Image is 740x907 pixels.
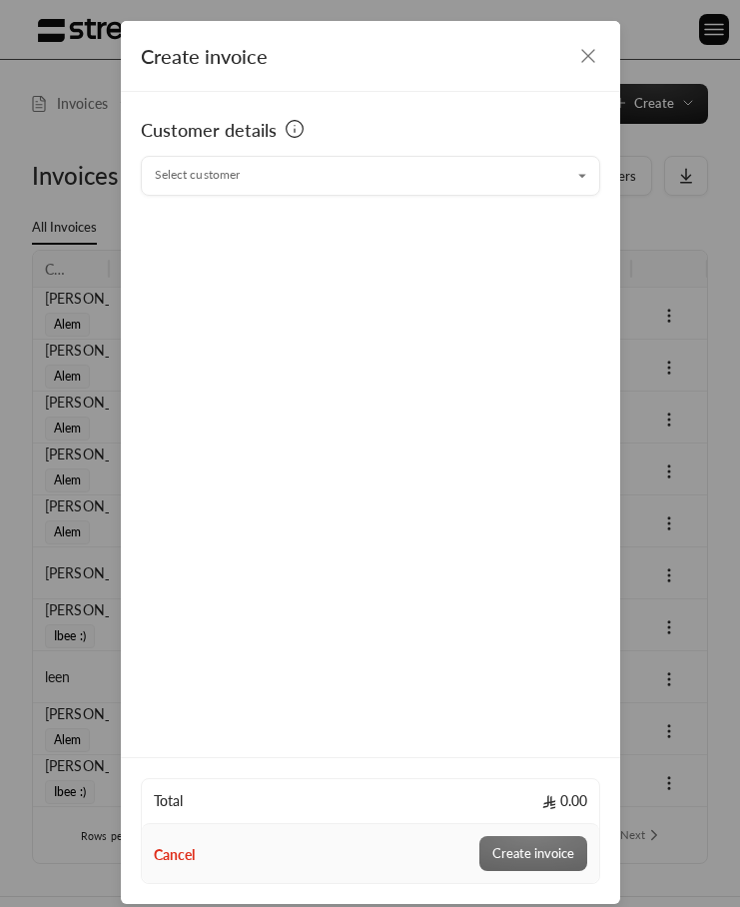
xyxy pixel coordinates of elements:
[154,791,183,811] span: Total
[141,44,268,68] span: Create invoice
[141,116,277,144] span: Customer details
[571,165,593,187] button: Open
[154,845,195,865] button: Cancel
[542,791,587,811] span: 0.00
